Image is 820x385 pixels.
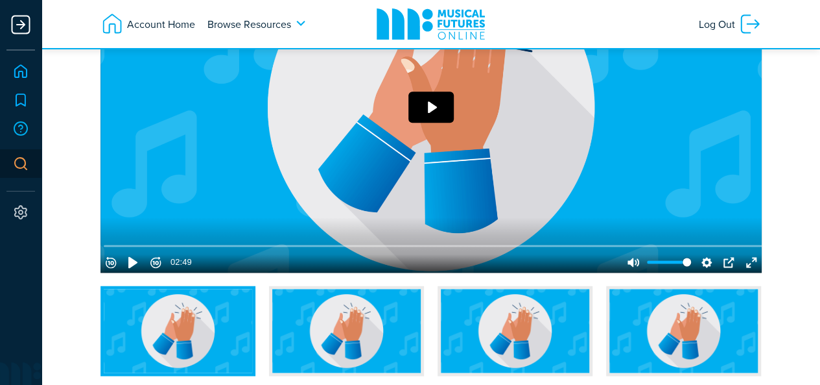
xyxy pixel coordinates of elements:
[6,198,35,227] a: Settings
[6,114,35,143] a: Support Hub
[201,6,317,42] a: Browse Resources
[692,6,768,42] a: Log Out
[699,12,738,36] span: Log Out
[94,6,202,42] a: Account Home
[207,12,291,36] span: Browse Resources
[6,57,35,86] a: Home
[124,12,195,36] span: Account Home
